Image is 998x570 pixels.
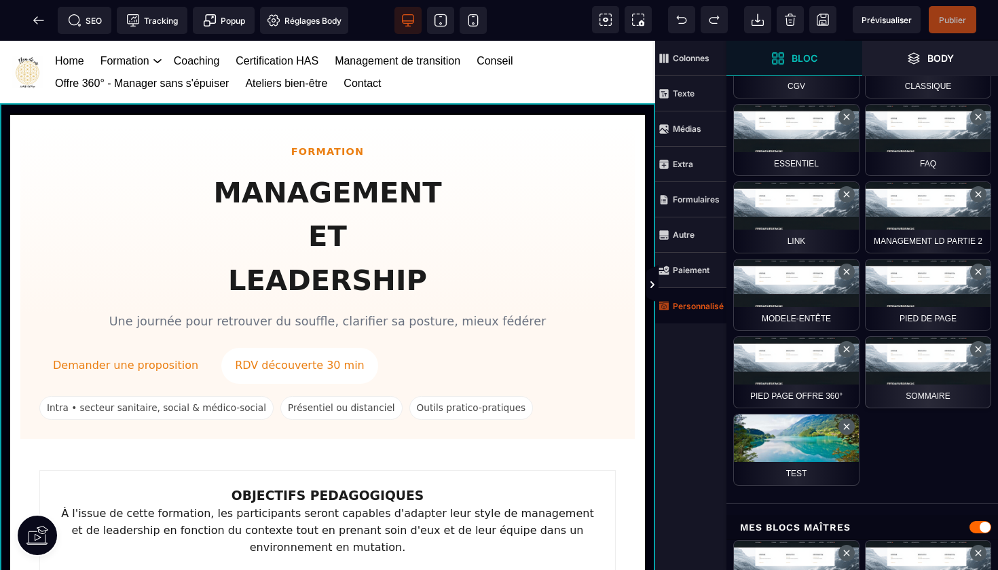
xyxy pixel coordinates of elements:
div: PIED DE PAGE [865,259,991,331]
span: Ouvrir les blocs [726,41,862,76]
a: Contact [344,32,381,54]
span: Prévisualiser [862,15,912,25]
span: Paiement [655,253,726,288]
span: Ouvrir les calques [862,41,998,76]
span: Code de suivi [117,7,187,34]
div: Mes blocs maîtres [726,515,998,540]
span: Outils pratico-pratiques [409,355,534,379]
span: Colonnes [655,41,726,76]
span: Défaire [668,6,695,33]
strong: Body [927,53,954,63]
span: Voir tablette [427,7,454,34]
div: MANAGEMENT LD PARTIE 2 [865,181,991,253]
span: Métadata SEO [58,7,111,34]
span: Autre [655,217,726,253]
span: Réglages Body [267,14,341,27]
span: Voir bureau [394,7,422,34]
a: Management de transition [335,10,460,32]
strong: Médias [673,124,701,134]
div: PIED PAGE OFFRE 360° [733,336,860,408]
h1: MANAGEMENT ET LEADERSHIP [39,130,616,262]
strong: Bloc [792,53,817,63]
div: link [733,181,860,253]
span: Présentiel ou distanciel [280,355,403,379]
span: Retour [25,7,52,34]
a: Conseil [477,10,513,32]
h3: OBJECTIFS PEDAGOGIQUES [55,445,600,465]
div: Sommaire [865,336,991,408]
div: Test [733,414,860,486]
span: Tracking [126,14,178,27]
a: Coaching [174,10,220,32]
strong: Texte [673,88,695,99]
span: Favicon [260,7,348,34]
span: Voir les composants [592,6,619,33]
span: SEO [68,14,102,27]
span: Enregistrer [809,6,836,33]
a: Formation [100,10,149,32]
div: faq [865,104,991,176]
span: Aperçu [853,6,921,33]
strong: Formulaires [673,194,720,204]
p: À l'issue de cette formation, les participants seront capables d'adapter leur style de management... [55,465,600,515]
div: Essentiel [733,104,860,176]
span: Personnalisé [655,288,726,323]
a: Home [55,10,84,32]
span: Afficher les vues [726,265,740,306]
a: RDV découverte 30 min [221,307,378,343]
span: Voir mobile [460,7,487,34]
a: Certification HAS [236,10,318,32]
span: Popup [203,14,245,27]
span: Capture d'écran [625,6,652,33]
span: Rétablir [701,6,728,33]
span: Intra • secteur sanitaire, social & médico-social [39,355,274,379]
a: Ateliers bien-être [245,32,327,54]
strong: Personnalisé [673,301,724,311]
p: Une journée pour retrouver du souffle, clarifier sa posture, mieux fédérer [39,274,616,288]
span: Texte [655,76,726,111]
span: Nettoyage [777,6,804,33]
span: Formulaires [655,182,726,217]
div: FORMATION [39,103,616,118]
a: Demander une proposition [39,307,212,343]
span: Créer une alerte modale [193,7,255,34]
span: Publier [939,15,966,25]
strong: Paiement [673,265,709,275]
img: https://sasu-fleur-de-vie.metaforma.io/home [12,16,43,48]
span: Importer [744,6,771,33]
strong: Autre [673,230,695,240]
div: modele-entête [733,259,860,331]
span: Extra [655,147,726,182]
span: Médias [655,111,726,147]
strong: Colonnes [673,53,709,63]
span: Enregistrer le contenu [929,6,976,33]
a: Offre 360° - Manager sans s'épuiser [55,32,229,54]
strong: Extra [673,159,693,169]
